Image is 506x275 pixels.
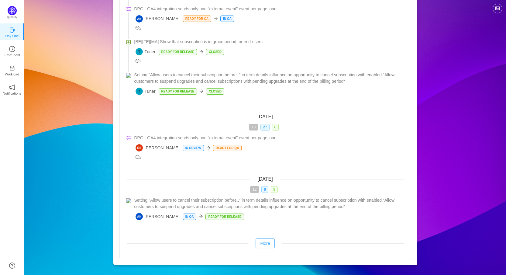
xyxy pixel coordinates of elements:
[136,48,143,55] img: T
[159,89,197,94] p: Ready for Release
[134,135,404,141] a: DPG - GA4 integration sends only one "external-event" event per page load
[136,144,180,151] span: [PERSON_NAME]
[136,26,142,30] span: 2
[9,29,15,35] a: icon: coffeeDay One
[9,84,15,90] i: icon: notification
[136,59,142,63] span: 2
[9,65,15,71] i: icon: inbox
[260,124,269,131] span: 27
[136,15,180,23] span: [PERSON_NAME]
[206,214,244,220] p: Ready for Release
[134,39,263,45] span: [BE][FE][MA] Show that subscription is in grace period for end-users
[493,4,502,13] button: icon: picture
[272,124,279,131] span: 8
[213,145,242,151] p: Ready for QA
[136,144,143,151] img: GB
[9,48,15,54] a: icon: clock-circleTimeSpent
[256,238,275,248] button: More
[206,49,224,55] p: Closed
[257,176,273,182] span: [DATE]
[9,263,15,269] a: icon: question-circle
[214,16,218,21] i: icon: arrow-right
[183,16,211,22] p: Ready for QA
[7,15,17,19] p: Quantify
[136,213,143,220] img: AK
[136,88,143,95] img: T
[199,89,204,93] i: icon: arrow-right
[183,214,196,220] p: In QA
[134,135,277,141] span: DPG - GA4 integration sends only one "external-event" event per page load
[9,67,15,73] a: icon: inboxWorkload
[9,46,15,52] i: icon: clock-circle
[136,59,139,63] i: icon: message
[3,91,21,96] p: Notifications
[134,39,404,45] a: [BE][FE][MA] Show that subscription is in grace period for end-users
[134,197,404,210] a: Setting "Allow users to cancel their subscription before.." in term details influence on opportun...
[5,33,19,39] p: Day One
[9,27,15,33] i: icon: coffee
[249,124,258,131] span: 18
[136,48,156,55] span: Tuner
[199,214,203,218] i: icon: arrow-right
[134,6,277,12] span: DPG - GA4 integration sends only one "external-event" event per page load
[4,52,20,58] p: TimeSpent
[257,114,273,119] span: [DATE]
[250,186,259,193] span: 12
[9,86,15,92] a: icon: notificationNotifications
[261,186,268,193] span: 9
[221,16,234,22] p: In QA
[134,72,404,85] a: Setting "Allow users to cancel their subscription before.." in term details influence on opportun...
[199,50,204,54] i: icon: arrow-right
[136,15,143,23] img: AK
[136,155,142,159] span: 2
[136,88,156,95] span: Tuner
[134,6,404,12] a: DPG - GA4 integration sends only one "external-event" event per page load
[183,145,204,151] p: In Review
[8,6,17,15] img: Quantify
[159,49,197,55] p: Ready for Release
[136,155,139,159] i: icon: message
[5,71,19,77] p: Workload
[206,89,224,94] p: Closed
[206,146,211,150] i: icon: arrow-right
[271,186,278,193] span: 9
[136,26,139,30] i: icon: message
[136,213,180,220] span: [PERSON_NAME]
